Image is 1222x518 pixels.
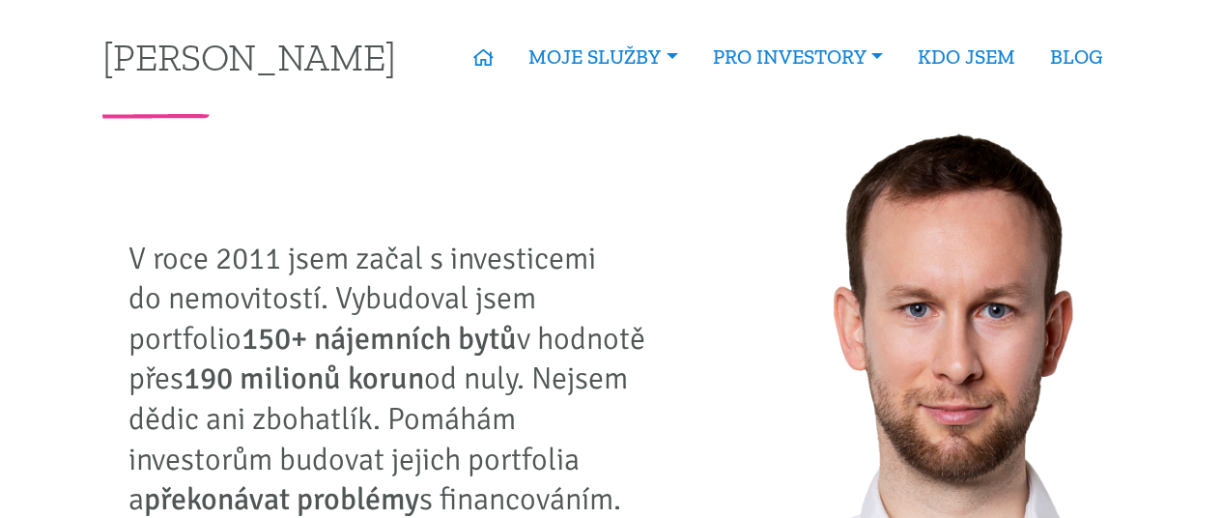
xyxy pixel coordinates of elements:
a: BLOG [1033,35,1120,79]
a: KDO JSEM [900,35,1033,79]
a: MOJE SLUŽBY [511,35,695,79]
a: [PERSON_NAME] [102,38,396,75]
strong: překonávat problémy [144,480,419,518]
strong: 190 milionů korun [184,360,424,397]
strong: 150+ nájemních bytů [242,320,517,358]
a: PRO INVESTORY [696,35,900,79]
